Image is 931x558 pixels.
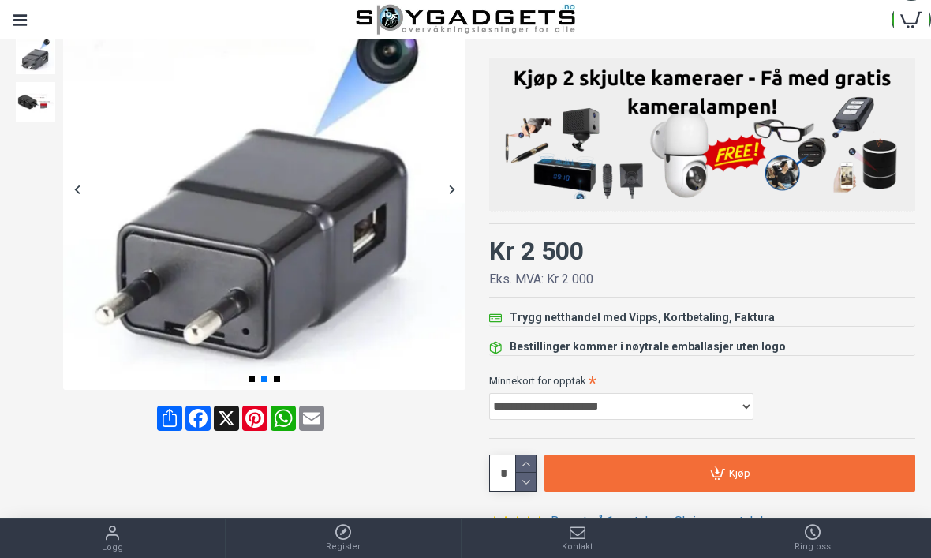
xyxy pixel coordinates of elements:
[795,541,831,554] span: Ring oss
[665,514,670,529] b: -
[356,4,575,36] img: SpyGadgets.no
[269,406,297,431] a: WhatsApp
[184,406,212,431] a: Facebook
[326,541,361,554] span: Register
[489,232,584,270] div: Kr 2 500
[501,66,903,199] img: Kjøp 2 skjulte kameraer – Få med gratis kameralampe!
[212,406,241,431] a: X
[551,512,660,531] a: Basert på 1 omtaler.
[16,82,55,122] img: Trådløst WiFi spionkamera i USB lader - SpyGadgets.no
[675,512,764,531] a: Skriv en omtale!
[16,35,55,74] img: Trådløst WiFi spionkamera i USB lader - SpyGadgets.no
[226,519,462,558] a: Register
[562,541,593,554] span: Kontakt
[489,368,915,393] label: Minnekort for opptak
[510,309,775,326] div: Trygg netthandel med Vipps, Kortbetaling, Faktura
[241,406,269,431] a: Pinterest
[462,519,694,558] a: Kontakt
[155,406,184,431] a: Share
[729,468,750,478] span: Kjøp
[102,541,123,555] span: Logg
[297,406,326,431] a: Email
[510,339,786,355] div: Bestillinger kommer i nøytrale emballasjer uten logo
